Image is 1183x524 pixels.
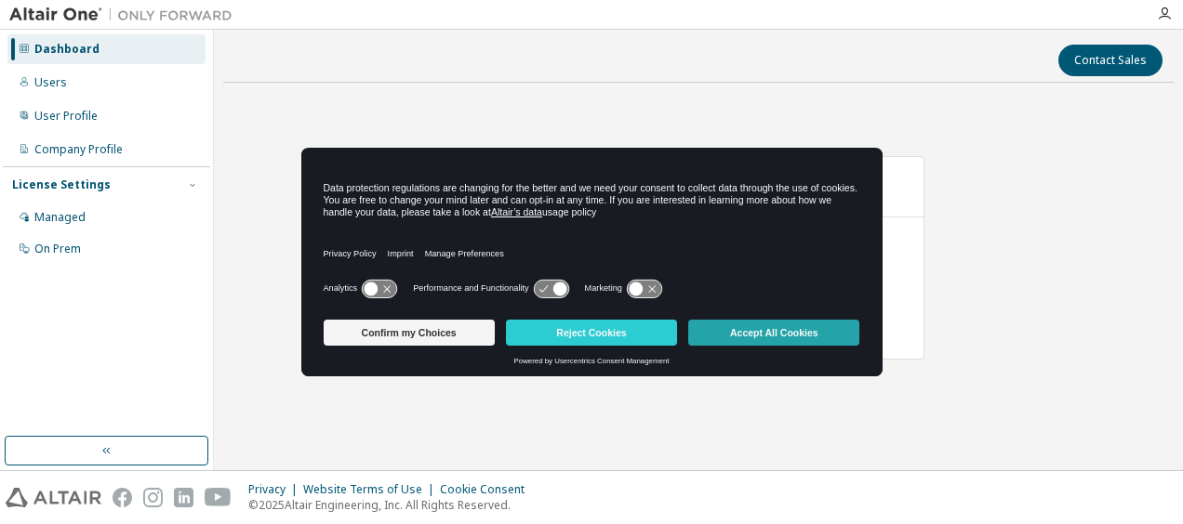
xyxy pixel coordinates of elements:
[34,109,98,124] div: User Profile
[34,242,81,256] div: On Prem
[303,482,440,497] div: Website Terms of Use
[248,482,303,497] div: Privacy
[34,210,86,225] div: Managed
[34,142,123,157] div: Company Profile
[174,488,193,507] img: linkedin.svg
[34,75,67,90] div: Users
[6,488,101,507] img: altair_logo.svg
[34,42,100,57] div: Dashboard
[205,488,232,507] img: youtube.svg
[143,488,163,507] img: instagram.svg
[1058,45,1163,76] button: Contact Sales
[12,177,111,192] div: License Settings
[440,482,536,497] div: Cookie Consent
[113,488,132,507] img: facebook.svg
[248,497,536,513] p: © 2025 Altair Engineering, Inc. All Rights Reserved.
[9,6,242,24] img: Altair One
